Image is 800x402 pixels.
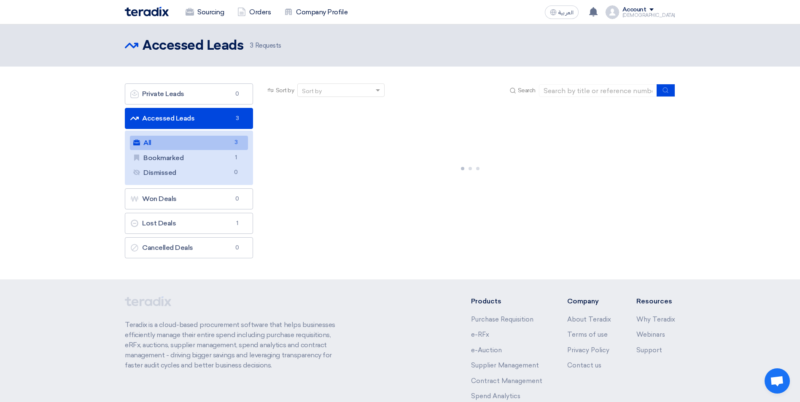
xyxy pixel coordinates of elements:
[567,331,608,338] a: Terms of use
[232,90,242,98] span: 0
[232,114,242,123] span: 3
[231,3,277,21] a: Orders
[567,296,611,306] li: Company
[765,368,790,394] a: Open chat
[636,316,675,323] a: Why Teradix
[231,153,241,162] span: 1
[231,138,241,147] span: 3
[471,362,539,369] a: Supplier Management
[471,392,520,400] a: Spend Analytics
[130,151,248,165] a: Bookmarked
[606,5,619,19] img: profile_test.png
[539,84,657,97] input: Search by title or reference number
[471,346,502,354] a: e-Auction
[636,346,662,354] a: Support
[125,7,169,16] img: Teradix logo
[250,42,253,49] span: 3
[277,3,354,21] a: Company Profile
[125,237,253,258] a: Cancelled Deals0
[567,362,601,369] a: Contact us
[567,316,611,323] a: About Teradix
[143,38,243,54] h2: Accessed Leads
[232,219,242,228] span: 1
[471,296,542,306] li: Products
[636,331,665,338] a: Webinars
[232,195,242,203] span: 0
[179,3,231,21] a: Sourcing
[125,83,253,105] a: Private Leads0
[567,346,609,354] a: Privacy Policy
[125,188,253,209] a: Won Deals0
[518,86,536,95] span: Search
[125,320,345,370] p: Teradix is a cloud-based procurement software that helps businesses efficiently manage their enti...
[471,316,533,323] a: Purchase Requisition
[558,10,574,16] span: العربية
[125,213,253,234] a: Lost Deals1
[276,86,294,95] span: Sort by
[232,244,242,252] span: 0
[471,331,489,338] a: e-RFx
[250,41,281,51] span: Requests
[231,168,241,177] span: 0
[622,13,675,18] div: [DEMOGRAPHIC_DATA]
[125,108,253,129] a: Accessed Leads3
[471,377,542,385] a: Contract Management
[545,5,579,19] button: العربية
[636,296,675,306] li: Resources
[130,166,248,180] a: Dismissed
[130,136,248,150] a: All
[622,6,646,13] div: Account
[302,87,322,96] div: Sort by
